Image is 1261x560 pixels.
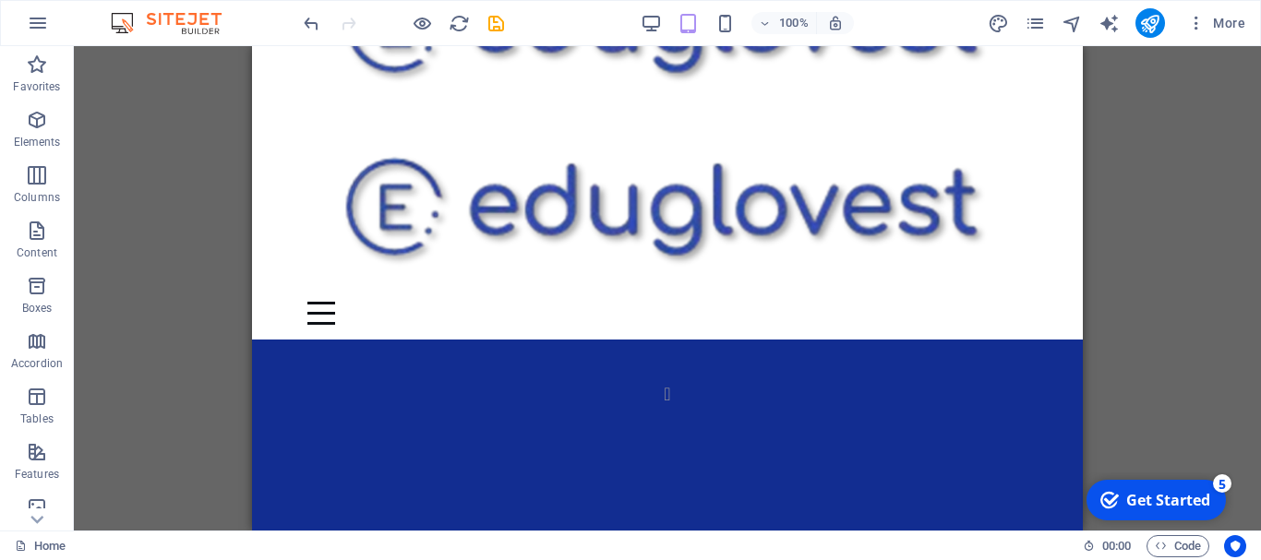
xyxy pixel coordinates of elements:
p: Accordion [11,356,63,371]
button: Click here to leave preview mode and continue editing [411,12,433,34]
p: Boxes [22,301,53,316]
a: Click to cancel selection. Double-click to open Pages [15,535,66,557]
span: More [1187,14,1245,32]
i: Pages (Ctrl+Alt+S) [1025,13,1046,34]
button: design [988,12,1010,34]
i: Reload page [449,13,470,34]
i: AI Writer [1099,13,1120,34]
p: Favorites [13,79,60,94]
button: publish [1135,8,1165,38]
img: Editor Logo [106,12,245,34]
i: Undo: Delete elements (Ctrl+Z) [301,13,322,34]
i: Publish [1139,13,1160,34]
i: Navigator [1062,13,1083,34]
p: Tables [20,411,54,426]
button: More [1180,8,1253,38]
button: Usercentrics [1224,535,1246,557]
button: pages [1025,12,1047,34]
div: Get Started [45,18,129,38]
span: 00 00 [1102,535,1131,557]
p: Columns [14,190,60,205]
button: reload [448,12,470,34]
p: Features [15,467,59,482]
h6: 100% [779,12,809,34]
span: : [1115,539,1118,553]
p: Content [17,245,57,260]
button: save [485,12,507,34]
button: text_generator [1099,12,1121,34]
i: Save (Ctrl+S) [486,13,507,34]
button: navigator [1062,12,1084,34]
h6: Session time [1083,535,1132,557]
i: Design (Ctrl+Alt+Y) [988,13,1009,34]
button: Code [1147,535,1209,557]
div: Get Started 5 items remaining, 0% complete [6,7,145,48]
p: Elements [14,135,61,149]
div: 5 [132,2,150,20]
i: On resize automatically adjust zoom level to fit chosen device. [827,15,844,31]
button: 100% [751,12,817,34]
button: undo [300,12,322,34]
span: Code [1155,535,1201,557]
